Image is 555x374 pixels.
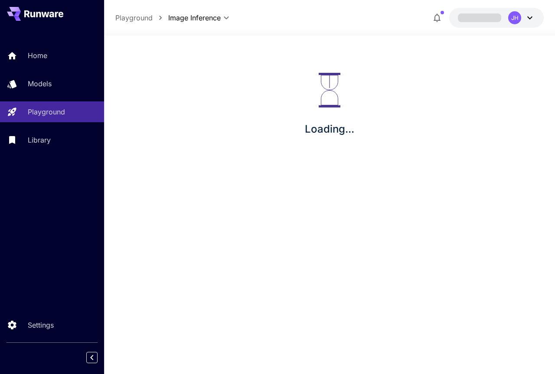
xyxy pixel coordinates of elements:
[28,320,54,330] p: Settings
[28,135,51,145] p: Library
[168,13,221,23] span: Image Inference
[86,352,98,363] button: Collapse sidebar
[28,50,47,61] p: Home
[449,8,544,28] button: JH
[305,121,354,137] p: Loading...
[115,13,168,23] nav: breadcrumb
[93,350,104,365] div: Collapse sidebar
[28,78,52,89] p: Models
[28,107,65,117] p: Playground
[115,13,153,23] a: Playground
[508,11,521,24] div: JH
